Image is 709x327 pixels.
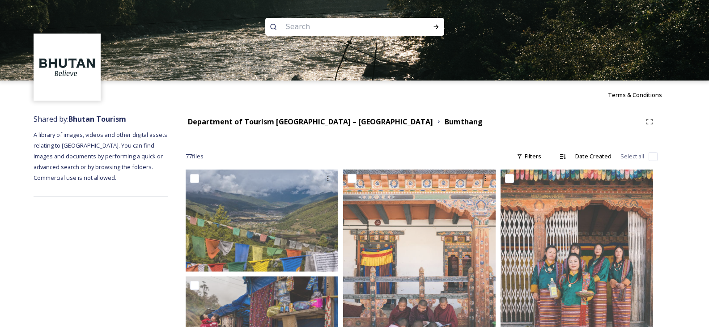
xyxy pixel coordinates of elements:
[35,35,100,100] img: BT_Logo_BB_Lockup_CMYK_High%2520Res.jpg
[186,170,338,271] img: Marcus Westberg Bumthang 20233.jpg
[620,152,644,161] span: Select all
[186,152,204,161] span: 77 file s
[445,117,483,127] strong: Bumthang
[571,148,616,165] div: Date Created
[512,148,546,165] div: Filters
[188,117,433,127] strong: Department of Tourism [GEOGRAPHIC_DATA] – [GEOGRAPHIC_DATA]
[608,91,662,99] span: Terms & Conditions
[281,17,404,37] input: Search
[34,131,169,182] span: A library of images, videos and other digital assets relating to [GEOGRAPHIC_DATA]. You can find ...
[608,89,675,100] a: Terms & Conditions
[34,114,126,124] span: Shared by:
[68,114,126,124] strong: Bhutan Tourism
